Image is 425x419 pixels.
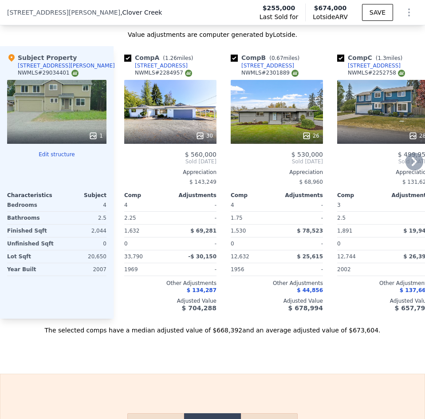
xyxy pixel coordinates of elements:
[89,131,103,140] div: 1
[297,287,323,293] span: $ 44,856
[124,62,188,69] a: [STREET_ADDRESS]
[299,179,323,185] span: $ 68,960
[135,69,192,77] div: NWMLS # 2284957
[337,53,406,62] div: Comp C
[231,62,294,69] a: [STREET_ADDRESS]
[159,55,197,61] span: ( miles)
[337,241,341,247] span: 0
[279,237,323,250] div: -
[124,253,143,260] span: 33,790
[7,8,120,17] span: [STREET_ADDRESS][PERSON_NAME]
[231,280,323,287] div: Other Adjustments
[124,158,216,165] span: Sold [DATE]
[7,263,55,276] div: Year Built
[124,228,139,234] span: 1,632
[279,212,323,224] div: -
[124,263,169,276] div: 1969
[231,263,275,276] div: 1956
[302,131,319,140] div: 26
[231,241,234,247] span: 0
[291,151,323,158] span: $ 530,000
[7,225,55,237] div: Finished Sqft
[348,69,405,77] div: NWMLS # 2252758
[187,287,216,293] span: $ 134,287
[170,192,216,199] div: Adjustments
[172,237,216,250] div: -
[348,62,401,69] div: [STREET_ADDRESS]
[196,131,213,140] div: 30
[231,228,246,234] span: 1,530
[7,192,57,199] div: Characteristics
[124,169,216,176] div: Appreciation
[337,228,352,234] span: 1,891
[337,192,383,199] div: Comp
[279,263,323,276] div: -
[279,199,323,211] div: -
[313,12,347,21] span: Lotside ARV
[59,199,106,211] div: 4
[172,199,216,211] div: -
[260,12,299,21] span: Last Sold for
[71,70,79,77] img: NWMLS Logo
[231,169,323,176] div: Appreciation
[7,237,55,250] div: Unfinished Sqft
[231,53,303,62] div: Comp B
[266,55,303,61] span: ( miles)
[188,253,216,260] span: -$ 30,150
[120,8,162,17] span: , Clover Creek
[291,70,299,77] img: NWMLS Logo
[7,250,55,263] div: Lot Sqft
[297,228,323,234] span: $ 78,523
[231,192,277,199] div: Comp
[59,212,106,224] div: 2.5
[337,62,401,69] a: [STREET_ADDRESS]
[288,304,323,312] span: $ 678,994
[59,250,106,263] div: 20,650
[241,62,294,69] div: [STREET_ADDRESS]
[231,158,323,165] span: Sold [DATE]
[231,202,234,208] span: 4
[185,151,216,158] span: $ 560,000
[314,4,347,12] span: $674,000
[124,241,128,247] span: 0
[18,69,79,77] div: NWMLS # 29034401
[297,253,323,260] span: $ 25,615
[263,4,295,12] span: $255,000
[277,192,323,199] div: Adjustments
[18,62,115,69] div: [STREET_ADDRESS][PERSON_NAME]
[231,253,249,260] span: 12,632
[59,225,106,237] div: 2,044
[372,55,406,61] span: ( miles)
[189,179,216,185] span: $ 143,249
[57,192,106,199] div: Subject
[7,199,55,211] div: Bedrooms
[135,62,188,69] div: [STREET_ADDRESS]
[337,253,356,260] span: 12,744
[272,55,283,61] span: 0.67
[124,212,169,224] div: 2.25
[7,151,106,158] button: Edit structure
[59,263,106,276] div: 2007
[241,69,299,77] div: NWMLS # 2301889
[124,192,170,199] div: Comp
[165,55,177,61] span: 1.26
[337,263,382,276] div: 2002
[400,4,418,21] button: Show Options
[124,202,128,208] span: 4
[172,212,216,224] div: -
[398,70,405,77] img: NWMLS Logo
[7,53,77,62] div: Subject Property
[378,55,386,61] span: 1.3
[231,297,323,304] div: Adjusted Value
[7,212,55,224] div: Bathrooms
[124,53,197,62] div: Comp A
[124,280,216,287] div: Other Adjustments
[172,263,216,276] div: -
[185,70,192,77] img: NWMLS Logo
[231,212,275,224] div: 1.75
[362,4,393,21] button: SAVE
[59,237,106,250] div: 0
[124,297,216,304] div: Adjusted Value
[337,202,341,208] span: 3
[337,212,382,224] div: 2.5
